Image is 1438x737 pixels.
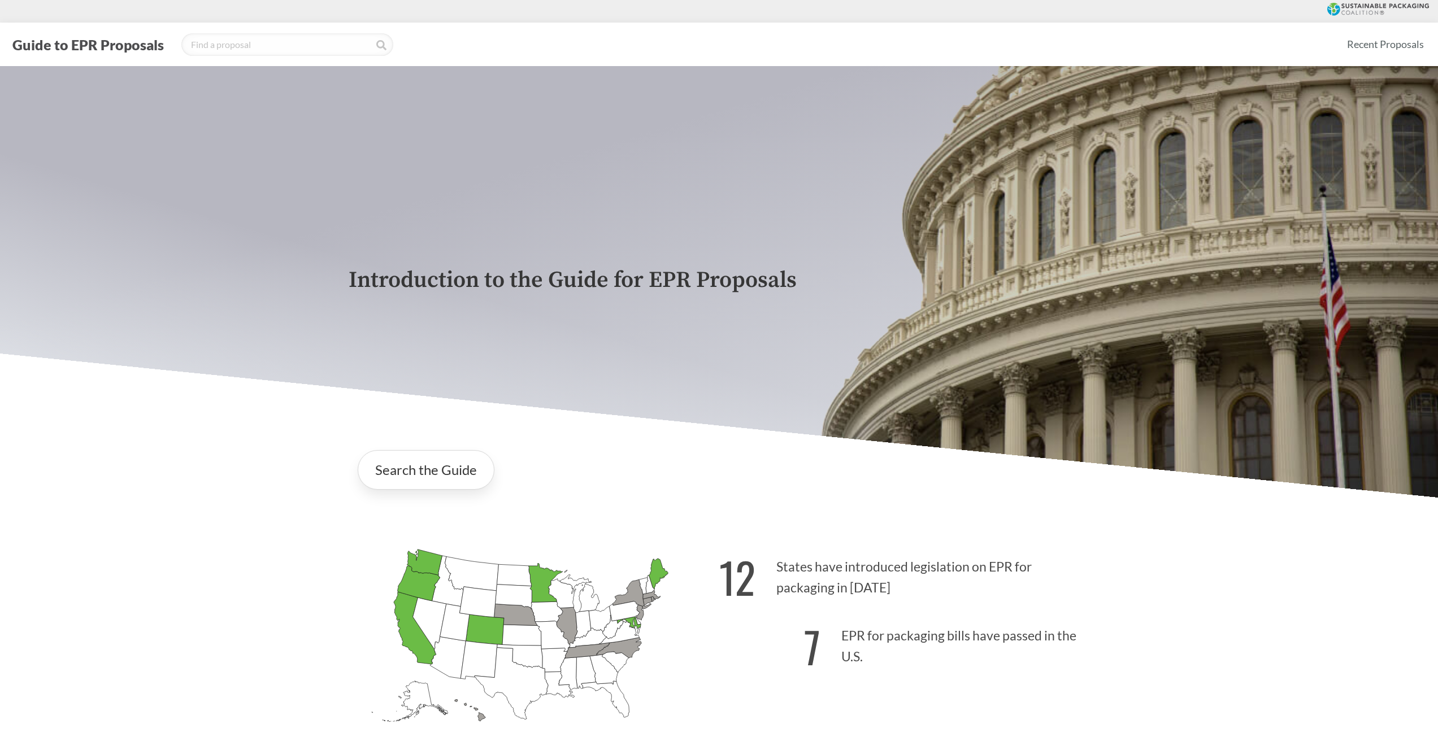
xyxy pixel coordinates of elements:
a: Recent Proposals [1342,32,1429,57]
strong: 7 [804,615,820,678]
a: Search the Guide [358,450,494,490]
input: Find a proposal [181,33,393,56]
p: States have introduced legislation on EPR for packaging in [DATE] [719,539,1090,609]
button: Guide to EPR Proposals [9,36,167,54]
strong: 12 [719,546,755,608]
p: Introduction to the Guide for EPR Proposals [349,268,1090,293]
p: EPR for packaging bills have passed in the U.S. [719,608,1090,678]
